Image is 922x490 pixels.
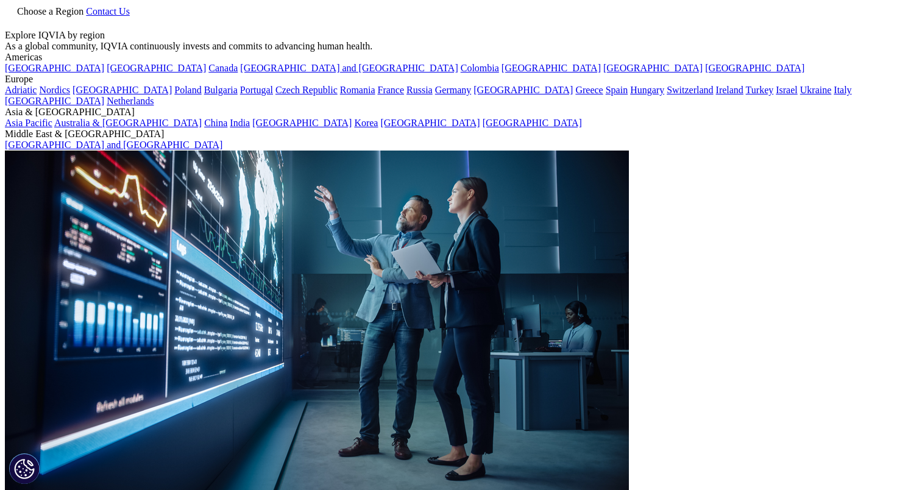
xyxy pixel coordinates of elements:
[107,96,154,106] a: Netherlands
[9,453,40,484] button: Cookies Settings
[240,63,458,73] a: [GEOGRAPHIC_DATA] and [GEOGRAPHIC_DATA]
[630,85,664,95] a: Hungary
[5,107,917,118] div: Asia & [GEOGRAPHIC_DATA]
[340,85,375,95] a: Romania
[5,85,37,95] a: Adriatic
[5,74,917,85] div: Europe
[800,85,832,95] a: Ukraine
[716,85,743,95] a: Ireland
[380,118,480,128] a: [GEOGRAPHIC_DATA]
[834,85,851,95] a: Italy
[5,118,52,128] a: Asia Pacific
[86,6,130,16] a: Contact Us
[39,85,70,95] a: Nordics
[17,6,83,16] span: Choose a Region
[667,85,713,95] a: Switzerland
[746,85,774,95] a: Turkey
[575,85,603,95] a: Greece
[5,140,222,150] a: [GEOGRAPHIC_DATA] and [GEOGRAPHIC_DATA]
[606,85,628,95] a: Spain
[473,85,573,95] a: [GEOGRAPHIC_DATA]
[378,85,405,95] a: France
[5,30,917,41] div: Explore IQVIA by region
[275,85,338,95] a: Czech Republic
[230,118,250,128] a: India
[73,85,172,95] a: [GEOGRAPHIC_DATA]
[174,85,201,95] a: Poland
[406,85,433,95] a: Russia
[54,118,202,128] a: Australia & [GEOGRAPHIC_DATA]
[5,63,104,73] a: [GEOGRAPHIC_DATA]
[354,118,378,128] a: Korea
[461,63,499,73] a: Colombia
[252,118,352,128] a: [GEOGRAPHIC_DATA]
[208,63,238,73] a: Canada
[5,41,917,52] div: As a global community, IQVIA continuously invests and commits to advancing human health.
[5,96,104,106] a: [GEOGRAPHIC_DATA]
[603,63,703,73] a: [GEOGRAPHIC_DATA]
[204,118,227,128] a: China
[5,52,917,63] div: Americas
[204,85,238,95] a: Bulgaria
[483,118,582,128] a: [GEOGRAPHIC_DATA]
[502,63,601,73] a: [GEOGRAPHIC_DATA]
[5,129,917,140] div: Middle East & [GEOGRAPHIC_DATA]
[776,85,798,95] a: Israel
[240,85,273,95] a: Portugal
[435,85,472,95] a: Germany
[705,63,804,73] a: [GEOGRAPHIC_DATA]
[107,63,206,73] a: [GEOGRAPHIC_DATA]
